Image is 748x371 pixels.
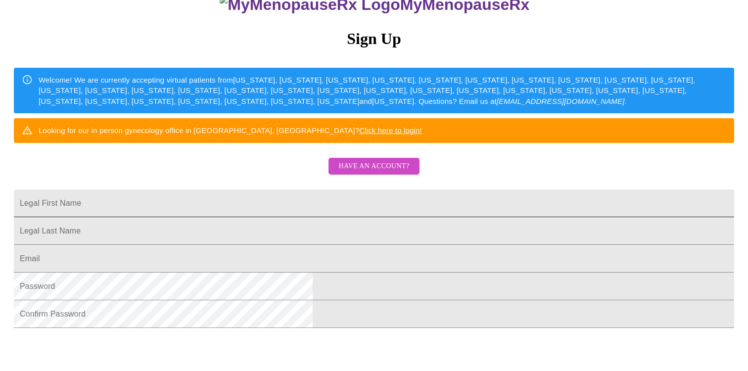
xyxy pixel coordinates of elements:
[39,121,422,139] div: Looking for our in person gynecology office in [GEOGRAPHIC_DATA], [GEOGRAPHIC_DATA]?
[39,71,726,110] div: Welcome! We are currently accepting virtual patients from [US_STATE], [US_STATE], [US_STATE], [US...
[14,30,734,48] h3: Sign Up
[497,97,625,105] em: [EMAIL_ADDRESS][DOMAIN_NAME]
[338,160,409,173] span: Have an account?
[326,169,421,177] a: Have an account?
[328,158,419,175] button: Have an account?
[359,126,422,135] a: Click here to login!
